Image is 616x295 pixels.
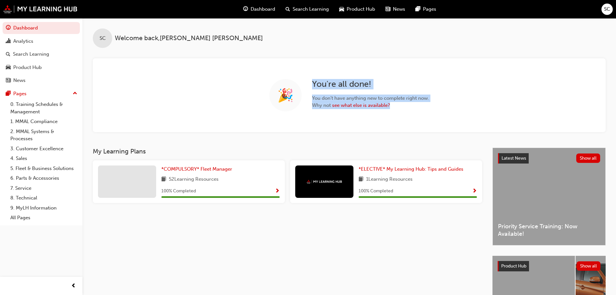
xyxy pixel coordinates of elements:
span: Welcome back , [PERSON_NAME] [PERSON_NAME] [115,35,263,42]
a: Analytics [3,35,80,47]
button: Show all [577,261,601,271]
a: *ELECTIVE* My Learning Hub: Tips and Guides [359,165,466,173]
button: SC [601,4,613,15]
span: 1 Learning Resources [366,176,413,184]
a: 0. Training Schedules & Management [8,99,80,117]
span: Pages [423,6,436,13]
a: car-iconProduct Hub [334,3,380,16]
span: prev-icon [71,282,76,290]
span: SC [604,6,610,13]
a: Dashboard [3,22,80,34]
a: 4. Sales [8,153,80,164]
a: news-iconNews [380,3,410,16]
span: Product Hub [347,6,375,13]
span: news-icon [385,5,390,13]
button: Show Progress [275,187,280,195]
span: guage-icon [6,25,11,31]
span: search-icon [6,51,10,57]
a: guage-iconDashboard [238,3,280,16]
span: Show Progress [472,188,477,194]
span: Priority Service Training: Now Available! [498,223,600,237]
span: Product Hub [501,263,526,269]
a: All Pages [8,213,80,223]
a: 5. Fleet & Business Solutions [8,164,80,174]
div: Analytics [13,38,33,45]
span: 52 Learning Resources [169,176,219,184]
button: Show all [576,153,600,163]
a: Product HubShow all [498,261,600,271]
a: Search Learning [3,48,80,60]
span: 100 % Completed [359,187,393,195]
a: see what else is available? [332,102,390,108]
span: *COMPULSORY* Fleet Manager [161,166,232,172]
button: Show Progress [472,187,477,195]
button: DashboardAnalyticsSearch LearningProduct HubNews [3,21,80,88]
button: Pages [3,88,80,100]
img: mmal [3,5,78,13]
span: search-icon [286,5,290,13]
a: 9. MyLH Information [8,203,80,213]
div: Search Learning [13,51,49,58]
a: Latest NewsShow allPriority Service Training: Now Available! [492,148,606,245]
a: *COMPULSORY* Fleet Manager [161,165,235,173]
div: Pages [13,90,27,97]
h3: My Learning Plans [93,148,482,155]
span: car-icon [339,5,344,13]
span: You don't have anything new to complete right now. [312,95,429,102]
a: 1. MMAL Compliance [8,117,80,127]
a: 2. MMAL Systems & Processes [8,127,80,144]
span: pages-icon [416,5,420,13]
span: Latest News [502,155,526,161]
span: Search Learning [293,6,329,13]
span: Dashboard [251,6,275,13]
a: search-iconSearch Learning [280,3,334,16]
div: News [13,77,26,84]
a: 8. Technical [8,193,80,203]
span: pages-icon [6,91,11,97]
span: chart-icon [6,39,11,44]
img: mmal [307,180,342,184]
a: Product Hub [3,62,80,74]
div: Product Hub [13,64,42,71]
span: 🎉 [277,92,294,99]
span: SC [100,35,106,42]
h2: You're all done! [312,79,429,89]
span: car-icon [6,65,11,71]
a: 3. Customer Excellence [8,144,80,154]
span: up-icon [73,89,77,98]
span: *ELECTIVE* My Learning Hub: Tips and Guides [359,166,463,172]
a: News [3,74,80,86]
a: Latest NewsShow all [498,153,600,164]
span: news-icon [6,78,11,84]
span: Show Progress [275,188,280,194]
span: guage-icon [243,5,248,13]
span: Why not [312,102,429,109]
a: 7. Service [8,183,80,193]
span: book-icon [161,176,166,184]
a: pages-iconPages [410,3,441,16]
span: book-icon [359,176,363,184]
a: 6. Parts & Accessories [8,173,80,183]
span: News [393,6,405,13]
span: 100 % Completed [161,187,196,195]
